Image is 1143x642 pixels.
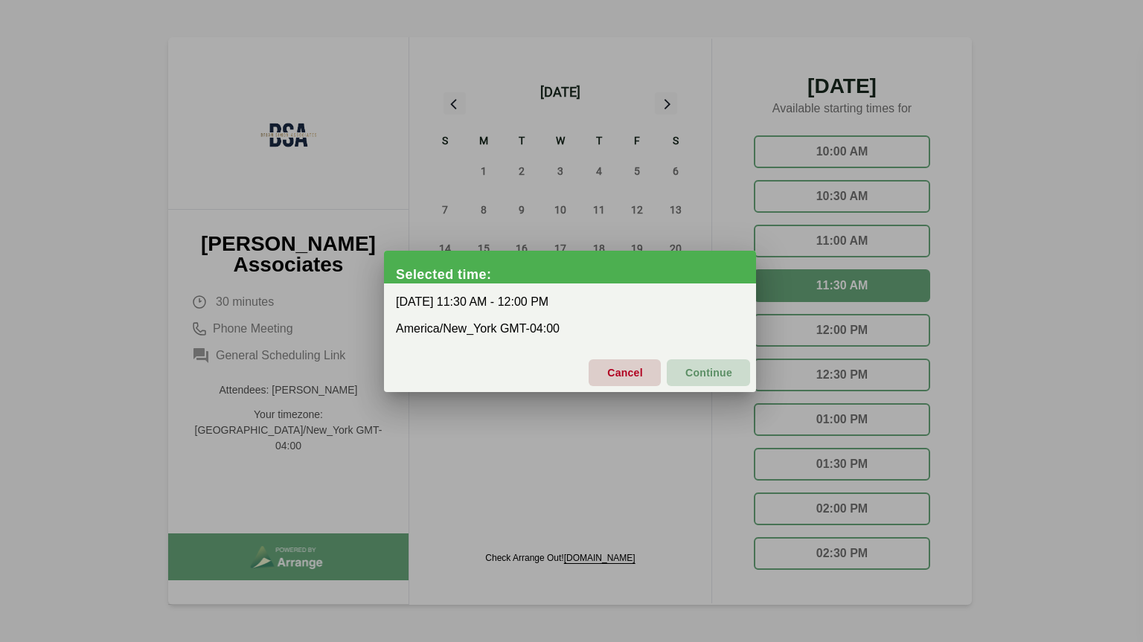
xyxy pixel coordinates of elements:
[685,357,732,388] span: Continue
[384,283,756,347] div: [DATE] 11:30 AM - 12:00 PM America/New_York GMT-04:00
[396,267,756,282] div: Selected time:
[606,357,643,388] span: Cancel
[589,359,661,386] button: Cancel
[667,359,750,386] button: Continue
